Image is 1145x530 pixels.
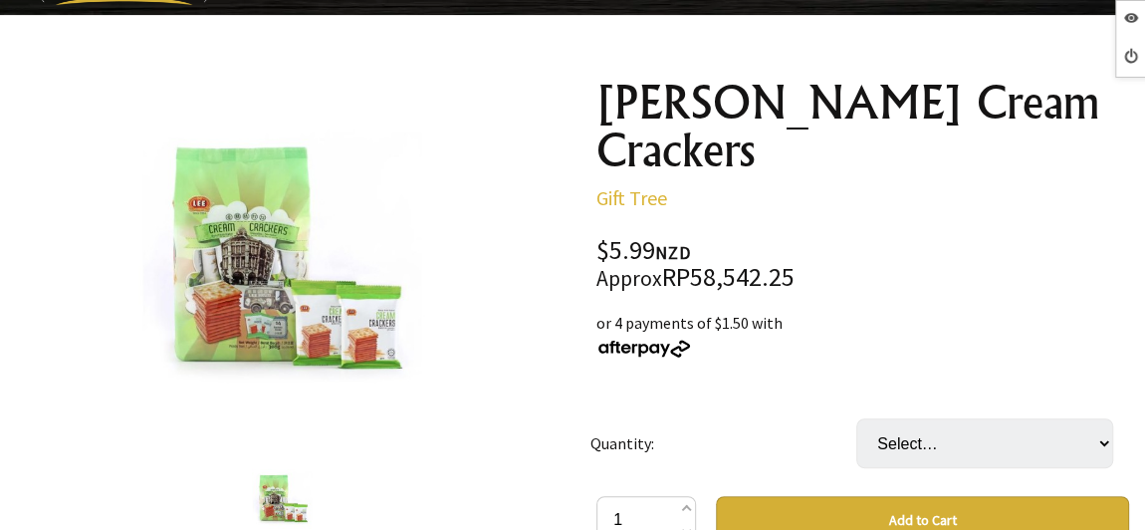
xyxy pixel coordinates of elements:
[596,79,1129,174] h1: [PERSON_NAME] Cream Crackers
[596,265,662,292] small: Approx
[596,311,1129,359] div: or 4 payments of $1.50 with
[596,238,1129,291] div: $5.99 RP58,542.25
[596,185,667,210] a: Gift Tree
[596,340,692,358] img: Afterpay
[138,79,427,434] img: LEE Cream Crackers
[590,391,857,496] td: Quantity:
[655,241,691,264] span: NZD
